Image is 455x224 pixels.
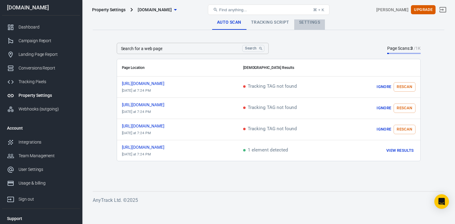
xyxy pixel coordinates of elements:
[19,65,75,71] div: Conversions Report
[313,8,324,12] div: ⌘ + K
[122,81,175,86] span: https://www.abbyagi.com/shipping-and-delivery-policy--e4700
[294,15,325,30] a: Settings
[19,180,75,186] div: Usage & billing
[19,51,75,58] div: Landing Page Report
[2,149,80,163] a: Team Management
[19,196,75,202] div: Sign out
[387,45,420,52] div: Page Scans:
[374,82,394,92] button: Ignore
[19,79,75,85] div: Tracking Pixels
[138,6,172,14] span: abbyagi.com
[212,15,246,30] a: Auto Scan
[19,106,75,112] div: Webhooks (outgoing)
[2,20,80,34] a: Dashboard
[243,105,297,111] span: Tracking TAG not found
[2,61,80,75] a: Conversions Report
[2,190,80,206] a: Sign out
[394,82,415,92] button: Rescan
[135,4,179,15] button: [DOMAIN_NAME]
[117,59,238,76] th: Page Location
[394,104,415,113] button: Rescan
[243,84,297,90] span: Tracking TAG not found
[238,59,420,76] th: [DEMOGRAPHIC_DATA] Results
[436,2,450,17] a: Sign out
[2,176,80,190] a: Usage & billing
[122,103,175,107] span: https://www.abbyagi.com/return-policy--abc51
[242,45,264,52] button: Search
[122,152,151,156] time: 2025-09-02T19:24:01-04:00
[2,48,80,61] a: Landing Page Report
[411,5,436,15] button: Upgrade
[243,148,288,153] span: 1 element detected
[434,194,449,209] div: Open Intercom Messenger
[19,24,75,30] div: Dashboard
[2,135,80,149] a: Integrations
[122,145,175,149] span: https://www.abbyagi.com/how-to-meet-a-godly-man-on-dating-apps-in-just-30-days-info-ad?fbclid=IwZ...
[376,7,408,13] div: Account id: MdMCwvHN
[243,127,297,132] span: Tracking TAG not found
[19,38,75,44] div: Campaign Report
[93,196,444,204] h6: AnyTrack Ltd. © 2025
[385,146,415,155] button: View Results
[208,5,329,15] button: Find anything...⌘ + K
[2,75,80,89] a: Tracking Pixels
[19,139,75,145] div: Integrations
[414,46,421,51] span: /
[246,15,294,30] a: Tracking Script
[374,104,394,113] button: Ignore
[122,124,175,128] span: https://www.abbyagi.com/privacy-policy--d1057
[2,102,80,116] a: Webhooks (outgoing)
[117,43,240,54] input: https://example.com/categories/top-brands
[122,110,151,114] time: 2025-09-02T19:24:10-04:00
[117,59,420,161] div: scrollable content
[394,125,415,134] button: Rescan
[19,92,75,99] div: Property Settings
[410,46,413,51] strong: 3
[19,166,75,173] div: User Settings
[2,89,80,102] a: Property Settings
[122,131,151,135] time: 2025-09-02T19:24:08-04:00
[19,153,75,159] div: Team Management
[92,7,126,13] div: Property Settings
[2,5,80,10] div: [DOMAIN_NAME]
[2,121,80,135] li: Account
[2,34,80,48] a: Campaign Report
[122,88,151,93] time: 2025-09-02T19:24:12-04:00
[2,163,80,176] a: User Settings
[374,125,394,134] button: Ignore
[415,46,421,51] span: 1K
[219,8,247,12] span: Find anything...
